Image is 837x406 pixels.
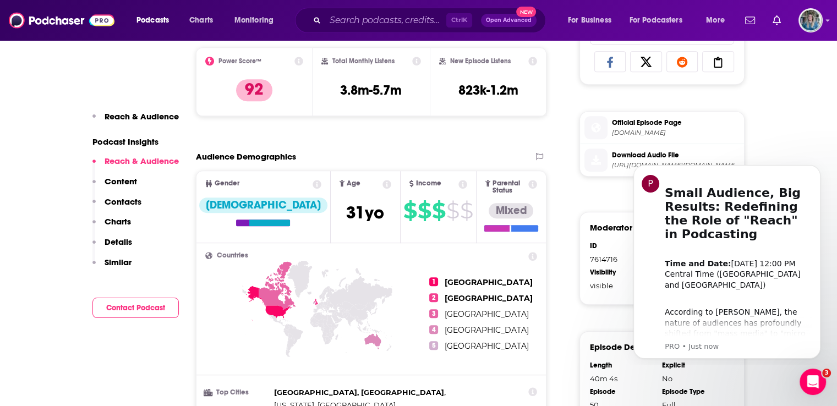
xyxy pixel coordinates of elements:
p: Details [105,237,132,247]
button: Details [92,237,132,257]
span: $ [432,202,445,220]
h2: Power Score™ [218,57,261,65]
button: open menu [227,12,288,29]
div: Visibility [590,268,655,277]
h2: New Episode Listens [450,57,511,65]
span: 2 [429,293,438,302]
span: More [706,13,725,28]
iframe: Intercom live chat [800,369,826,395]
div: Episode Type [662,387,727,396]
span: For Podcasters [630,13,682,28]
span: Parental Status [493,180,527,194]
h3: Top Cities [205,389,270,396]
span: Podcasts [136,13,169,28]
a: Official Episode Page[DOMAIN_NAME] [584,116,740,139]
span: 31 yo [346,202,384,223]
a: Share on Facebook [594,51,626,72]
button: open menu [560,12,625,29]
a: Mixed [484,203,538,232]
p: Charts [105,216,131,227]
div: No [662,374,727,383]
iframe: Intercom notifications message [617,155,837,365]
span: Charts [189,13,213,28]
a: Show notifications dropdown [768,11,785,30]
div: Length [590,361,655,370]
div: Search podcasts, credits, & more... [305,8,556,33]
span: 3 [822,369,831,377]
h2: Total Monthly Listens [332,57,395,65]
button: Contacts [92,196,141,217]
a: 31yo [346,208,384,222]
span: [GEOGRAPHIC_DATA], [GEOGRAPHIC_DATA] [274,388,444,397]
span: Monitoring [234,13,273,28]
p: Similar [105,257,132,267]
span: Ctrl K [446,13,472,28]
h3: Moderator Stats [590,222,654,233]
span: $ [403,202,417,220]
span: https://www.podtrac.com/pts/redirect.mp3/pdst.fm/e/chrt.fm/track/524GE/traffic.megaphone.fm/VMP55... [612,161,740,169]
a: [GEOGRAPHIC_DATA] [445,277,533,287]
div: 40m 4s [590,374,655,383]
span: $ [460,202,473,220]
span: , [274,386,446,399]
p: Podcast Insights [92,136,179,147]
div: 7614716 [590,255,655,264]
span: thisiscriminal.com [612,129,740,137]
span: Gender [215,180,239,187]
span: 3 [429,309,438,318]
p: 92 [236,79,272,101]
a: [GEOGRAPHIC_DATA] [445,309,529,319]
span: New [516,7,536,17]
span: $ [418,202,431,220]
button: Reach & Audience [92,111,179,131]
a: Copy Link [702,51,734,72]
h3: 823k-1.2m [458,82,518,98]
div: Mixed [489,203,533,218]
p: Reach & Audience [105,111,179,122]
span: Download Audio File [612,150,740,160]
span: 5 [429,341,438,350]
div: ID [590,242,655,250]
p: Content [105,176,137,186]
a: Share on Reddit [666,51,698,72]
a: [GEOGRAPHIC_DATA] [445,341,529,351]
span: Logged in as EllaDavidson [798,8,823,32]
a: [GEOGRAPHIC_DATA] [445,293,533,303]
button: Reach & Audience [92,156,179,176]
a: Show notifications dropdown [741,11,759,30]
div: [DEMOGRAPHIC_DATA] [199,197,327,213]
p: Reach & Audience [105,156,179,166]
button: Show profile menu [798,8,823,32]
input: Search podcasts, credits, & more... [325,12,446,29]
h3: Episode Details [590,342,652,352]
a: $$$$$ [403,202,473,220]
p: Contacts [105,196,141,207]
img: Podchaser - Follow, Share and Rate Podcasts [9,10,114,31]
span: 1 [429,277,438,286]
a: [DEMOGRAPHIC_DATA] [199,197,327,226]
div: visible [590,281,655,290]
span: Countries [217,252,248,259]
button: Charts [92,216,131,237]
button: Similar [92,257,132,277]
button: Content [92,176,137,196]
button: open menu [129,12,183,29]
img: User Profile [798,8,823,32]
button: open menu [698,12,738,29]
span: For Business [568,13,611,28]
div: Episode [590,387,655,396]
a: Charts [182,12,220,29]
span: Official Episode Page [612,118,740,128]
button: open menu [622,12,698,29]
button: Open AdvancedNew [481,14,537,27]
span: Open Advanced [486,18,532,23]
